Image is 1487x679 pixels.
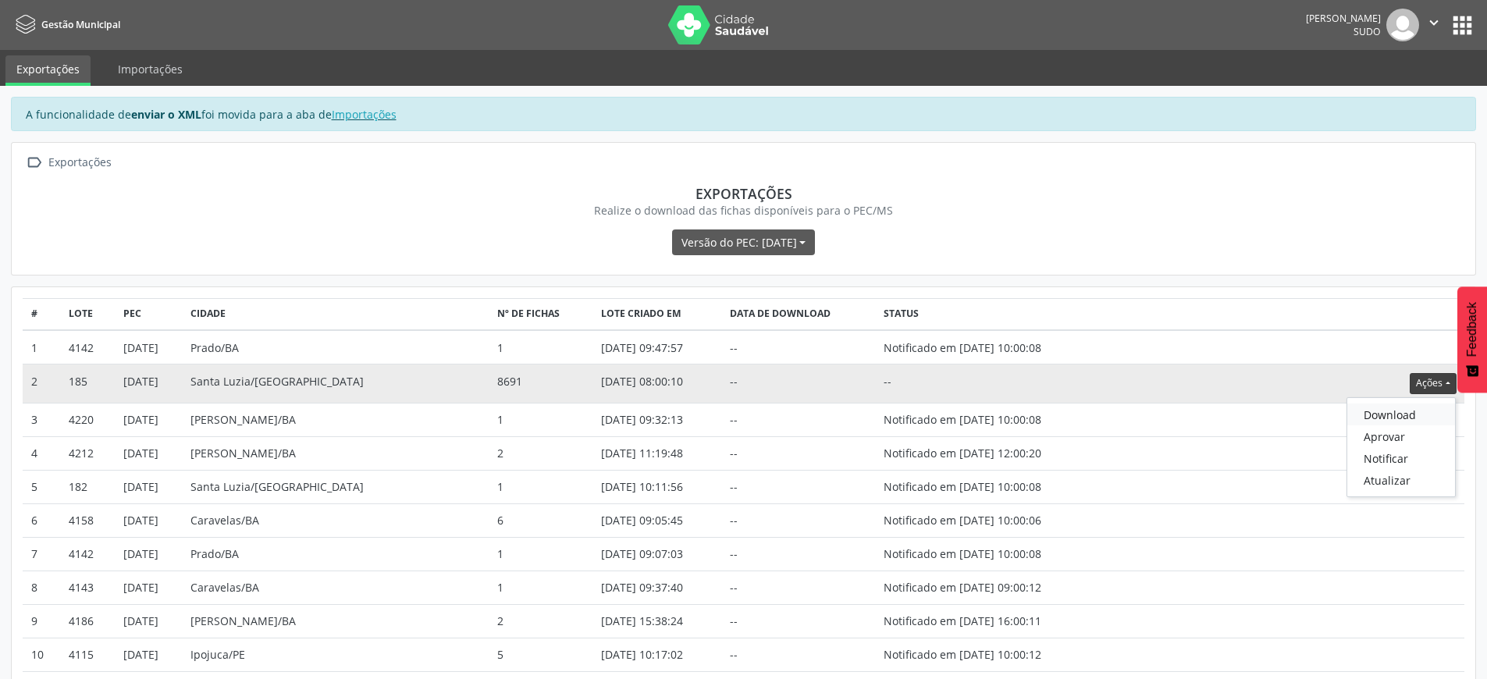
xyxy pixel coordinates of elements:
[875,436,1104,470] td: Notificado em [DATE] 12:00:20
[489,503,592,537] td: 6
[69,307,107,321] div: Lote
[23,470,61,503] td: 5
[721,330,875,364] td: --
[61,537,116,571] td: 4142
[115,470,183,503] td: [DATE]
[721,470,875,503] td: --
[875,604,1104,638] td: Notificado em [DATE] 16:00:11
[61,403,116,436] td: 4220
[107,55,194,83] a: Importações
[489,604,592,638] td: 2
[41,18,120,31] span: Gestão Municipal
[721,503,875,537] td: --
[1386,9,1419,41] img: img
[332,107,397,122] a: Importações
[875,403,1104,436] td: Notificado em [DATE] 10:00:08
[115,604,183,638] td: [DATE]
[183,604,489,638] td: [PERSON_NAME]/BA
[721,571,875,604] td: --
[721,604,875,638] td: --
[23,571,61,604] td: 8
[875,537,1104,571] td: Notificado em [DATE] 10:00:08
[721,537,875,571] td: --
[23,403,61,436] td: 3
[61,638,116,671] td: 4115
[131,107,201,122] strong: enviar o XML
[61,503,116,537] td: 4158
[183,330,489,364] td: Prado/BA
[183,470,489,503] td: Santa Luzia/[GEOGRAPHIC_DATA]
[1419,9,1449,41] button: 
[1347,403,1455,425] a: Download
[23,537,61,571] td: 7
[489,436,592,470] td: 2
[875,638,1104,671] td: Notificado em [DATE] 10:00:12
[1347,469,1455,491] a: Atualizar
[1410,373,1456,394] button: Ações
[1346,397,1456,497] ul: Ações
[592,403,721,436] td: [DATE] 09:32:13
[489,470,592,503] td: 1
[489,571,592,604] td: 1
[31,307,53,321] div: #
[875,503,1104,537] td: Notificado em [DATE] 10:00:06
[601,307,713,321] div: Lote criado em
[23,364,61,403] td: 2
[61,436,116,470] td: 4212
[115,537,183,571] td: [DATE]
[592,503,721,537] td: [DATE] 09:05:45
[489,638,592,671] td: 5
[1347,425,1455,447] a: Aprovar
[23,151,45,174] i: 
[497,307,585,321] div: Nº de fichas
[1306,12,1381,25] div: [PERSON_NAME]
[875,364,1104,403] td: --
[592,364,721,403] td: [DATE] 08:00:10
[115,364,183,403] td: [DATE]
[61,470,116,503] td: 182
[23,604,61,638] td: 9
[23,638,61,671] td: 10
[61,364,116,403] td: 185
[489,330,592,364] td: 1
[1347,447,1455,469] a: Notificar
[23,330,61,364] td: 1
[183,436,489,470] td: [PERSON_NAME]/BA
[115,503,183,537] td: [DATE]
[23,151,114,174] a:  Exportações
[115,571,183,604] td: [DATE]
[183,403,489,436] td: [PERSON_NAME]/BA
[115,436,183,470] td: [DATE]
[183,571,489,604] td: Caravelas/BA
[61,330,116,364] td: 4142
[23,436,61,470] td: 4
[115,638,183,671] td: [DATE]
[123,307,175,321] div: PEC
[115,403,183,436] td: [DATE]
[592,638,721,671] td: [DATE] 10:17:02
[592,571,721,604] td: [DATE] 09:37:40
[875,330,1104,364] td: Notificado em [DATE] 10:00:08
[11,12,120,37] a: Gestão Municipal
[875,571,1104,604] td: Notificado em [DATE] 09:00:12
[1457,286,1487,393] button: Feedback - Mostrar pesquisa
[34,202,1453,219] div: Realize o download das fichas disponíveis para o PEC/MS
[61,571,116,604] td: 4143
[11,97,1476,131] div: A funcionalidade de foi movida para a aba de
[1425,14,1443,31] i: 
[1354,25,1381,38] span: Sudo
[489,537,592,571] td: 1
[115,330,183,364] td: [DATE]
[489,403,592,436] td: 1
[34,185,1453,202] div: Exportações
[884,307,1096,321] div: Status
[1104,298,1464,330] th: Actions
[1465,302,1479,357] span: Feedback
[23,503,61,537] td: 6
[721,364,875,403] td: --
[721,638,875,671] td: --
[672,229,815,256] button: Versão do PEC: [DATE]
[489,364,592,403] td: 8691
[592,470,721,503] td: [DATE] 10:11:56
[61,604,116,638] td: 4186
